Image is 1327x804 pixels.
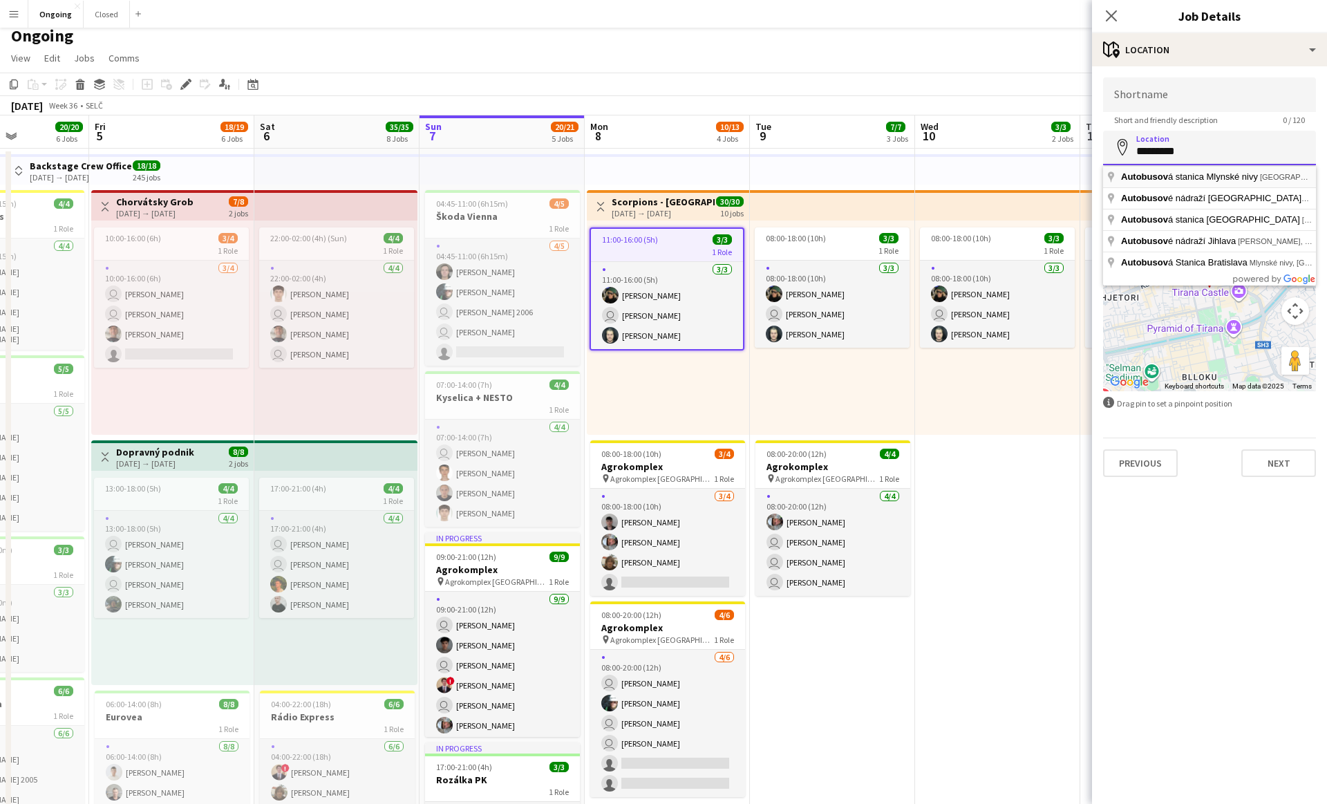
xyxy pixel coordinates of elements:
span: 3/3 [713,234,732,245]
span: Fri [95,120,106,133]
h3: Agrokomplex [590,460,745,473]
app-card-role: 3/308:00-18:00 (10h)[PERSON_NAME] [PERSON_NAME][PERSON_NAME] [1085,261,1240,348]
span: 13:00-18:00 (5h) [105,483,161,494]
div: SELČ [86,100,103,111]
div: Location [1092,33,1327,66]
a: Comms [103,49,145,67]
h3: Chorvátsky Grob [116,196,194,208]
app-job-card: 07:00-14:00 (7h)4/4Kyselica + NESTO1 Role4/407:00-14:00 (7h) [PERSON_NAME][PERSON_NAME][PERSON_NA... [425,371,580,527]
img: Google [1107,373,1152,391]
span: ! [281,764,290,772]
span: 4/4 [384,483,403,494]
span: 3/4 [715,449,734,459]
span: 4/4 [384,233,403,243]
app-card-role: 4/413:00-18:00 (5h) [PERSON_NAME][PERSON_NAME] [PERSON_NAME][PERSON_NAME] [94,511,249,618]
button: Closed [84,1,130,28]
app-card-role: 9/909:00-21:00 (12h) [PERSON_NAME][PERSON_NAME] [PERSON_NAME]![PERSON_NAME] [PERSON_NAME][PERSON_... [425,592,580,799]
div: [DATE] → [DATE] [116,208,194,218]
div: 08:00-18:00 (10h)3/31 Role3/308:00-18:00 (10h)[PERSON_NAME] [PERSON_NAME][PERSON_NAME] [920,227,1075,348]
span: Agrokomplex [GEOGRAPHIC_DATA] [775,474,879,484]
span: 11:00-16:00 (5h) [602,234,658,245]
span: 9 [753,128,771,144]
app-card-role: 4/504:45-11:00 (6h15m)[PERSON_NAME][PERSON_NAME] [PERSON_NAME] 2006 [PERSON_NAME] [425,239,580,366]
span: 6 [258,128,275,144]
span: 22:00-02:00 (4h) (Sun) [270,233,347,243]
app-card-role: 3/308:00-18:00 (10h)[PERSON_NAME] [PERSON_NAME][PERSON_NAME] [755,261,910,348]
span: Week 36 [46,100,80,111]
span: 1 Role [53,711,73,721]
span: View [11,52,30,64]
app-job-card: 08:00-20:00 (12h)4/6Agrokomplex Agrokomplex [GEOGRAPHIC_DATA]1 Role4/608:00-20:00 (12h) [PERSON_N... [590,601,745,797]
span: 3/3 [1051,122,1071,132]
a: Edit [39,49,66,67]
span: 1 Role [1044,245,1064,256]
app-card-role: 4/407:00-14:00 (7h) [PERSON_NAME][PERSON_NAME][PERSON_NAME][PERSON_NAME] [425,420,580,527]
span: é nádraží Jihlava [1121,236,1238,246]
span: 3/3 [1044,233,1064,243]
div: 5 Jobs [552,133,578,144]
span: 8/8 [219,699,238,709]
span: Autobusov [1121,193,1168,203]
span: 06:00-14:00 (8h) [106,699,162,709]
span: Short and friendly description [1103,115,1229,125]
div: 8 Jobs [386,133,413,144]
h3: Scorpions - [GEOGRAPHIC_DATA], [GEOGRAPHIC_DATA] [612,196,715,208]
div: 2 Jobs [1052,133,1073,144]
span: 1 Role [218,724,238,734]
span: á Stanica Bratislava [1121,257,1250,268]
span: 10:00-16:00 (6h) [105,233,161,243]
app-job-card: 17:00-21:00 (4h)4/41 Role4/417:00-21:00 (4h) [PERSON_NAME] [PERSON_NAME][PERSON_NAME][PERSON_NAME] [259,478,414,618]
span: 5 [93,128,106,144]
span: 20/21 [551,122,578,132]
div: Drag pin to set a pinpoint position [1103,397,1316,410]
div: 10:00-16:00 (6h)3/41 Role3/410:00-16:00 (6h) [PERSON_NAME] [PERSON_NAME][PERSON_NAME] [94,227,249,368]
app-job-card: 08:00-18:00 (10h)3/31 Role3/308:00-18:00 (10h)[PERSON_NAME] [PERSON_NAME][PERSON_NAME] [755,227,910,348]
div: 11:00-16:00 (5h)3/31 Role3/311:00-16:00 (5h)[PERSON_NAME] [PERSON_NAME][PERSON_NAME] [590,227,744,350]
span: 4/5 [549,198,569,209]
span: 4/6 [715,610,734,620]
span: ! [446,677,455,685]
div: 6 Jobs [56,133,82,144]
span: 9/9 [549,552,569,562]
div: In progress [425,742,580,754]
span: 7/7 [886,122,905,132]
span: 08:00-18:00 (10h) [601,449,661,459]
button: Next [1241,449,1316,477]
span: 1 Role [218,245,238,256]
button: Map camera controls [1281,297,1309,325]
span: 1 Role [549,577,569,587]
span: Sat [260,120,275,133]
div: 3 Jobs [887,133,908,144]
span: 1 Role [878,245,898,256]
div: In progress09:00-21:00 (12h)9/9Agrokomplex Agrokomplex [GEOGRAPHIC_DATA]1 Role9/909:00-21:00 (12h... [425,532,580,737]
h3: Rozálka PK [425,774,580,786]
span: 18/19 [220,122,248,132]
span: 1 Role [549,223,569,234]
app-card-role: 3/311:00-16:00 (5h)[PERSON_NAME] [PERSON_NAME][PERSON_NAME] [591,262,743,349]
div: [DATE] → [DATE] [612,208,715,218]
span: 17:00-21:00 (4h) [270,483,326,494]
app-job-card: 08:00-18:00 (10h)3/4Agrokomplex Agrokomplex [GEOGRAPHIC_DATA]1 Role3/408:00-18:00 (10h)[PERSON_NA... [590,440,745,596]
span: 1 Role [384,724,404,734]
span: 3/3 [879,233,898,243]
div: 08:00-20:00 (12h)4/4Agrokomplex Agrokomplex [GEOGRAPHIC_DATA]1 Role4/408:00-20:00 (12h)[PERSON_NA... [755,440,910,596]
div: 2 jobs [229,207,248,218]
span: 04:00-22:00 (18h) [271,699,331,709]
span: Autobusov [1121,236,1168,246]
span: 07:00-14:00 (7h) [436,380,492,390]
div: [DATE] → [DATE] [30,172,132,183]
span: 4/4 [880,449,899,459]
span: 6/6 [384,699,404,709]
span: 1 Role [712,247,732,257]
span: á stanica [GEOGRAPHIC_DATA] [1121,214,1302,225]
div: [DATE] → [DATE] [116,458,194,469]
h3: Škoda Vienna [425,210,580,223]
app-card-role: 3/410:00-16:00 (6h) [PERSON_NAME] [PERSON_NAME][PERSON_NAME] [94,261,249,368]
a: Terms (opens in new tab) [1292,382,1312,390]
span: 4/4 [549,380,569,390]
